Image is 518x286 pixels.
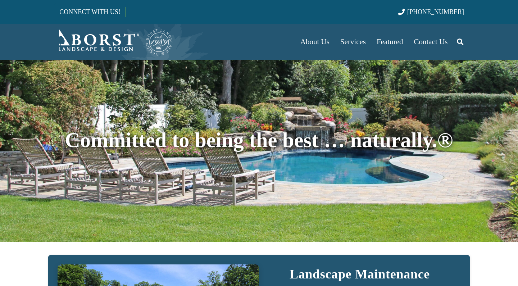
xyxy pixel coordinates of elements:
[398,8,464,15] a: [PHONE_NUMBER]
[377,37,403,46] span: Featured
[335,24,371,60] a: Services
[290,267,430,281] strong: Landscape Maintenance
[407,8,464,15] span: [PHONE_NUMBER]
[409,24,453,60] a: Contact Us
[65,128,453,152] span: Committed to being the best … naturally.®
[54,3,125,21] a: CONNECT WITH US!
[295,24,335,60] a: About Us
[300,37,330,46] span: About Us
[453,33,467,51] a: Search
[414,37,448,46] span: Contact Us
[371,24,408,60] a: Featured
[340,37,366,46] span: Services
[54,27,173,56] a: Borst-Logo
